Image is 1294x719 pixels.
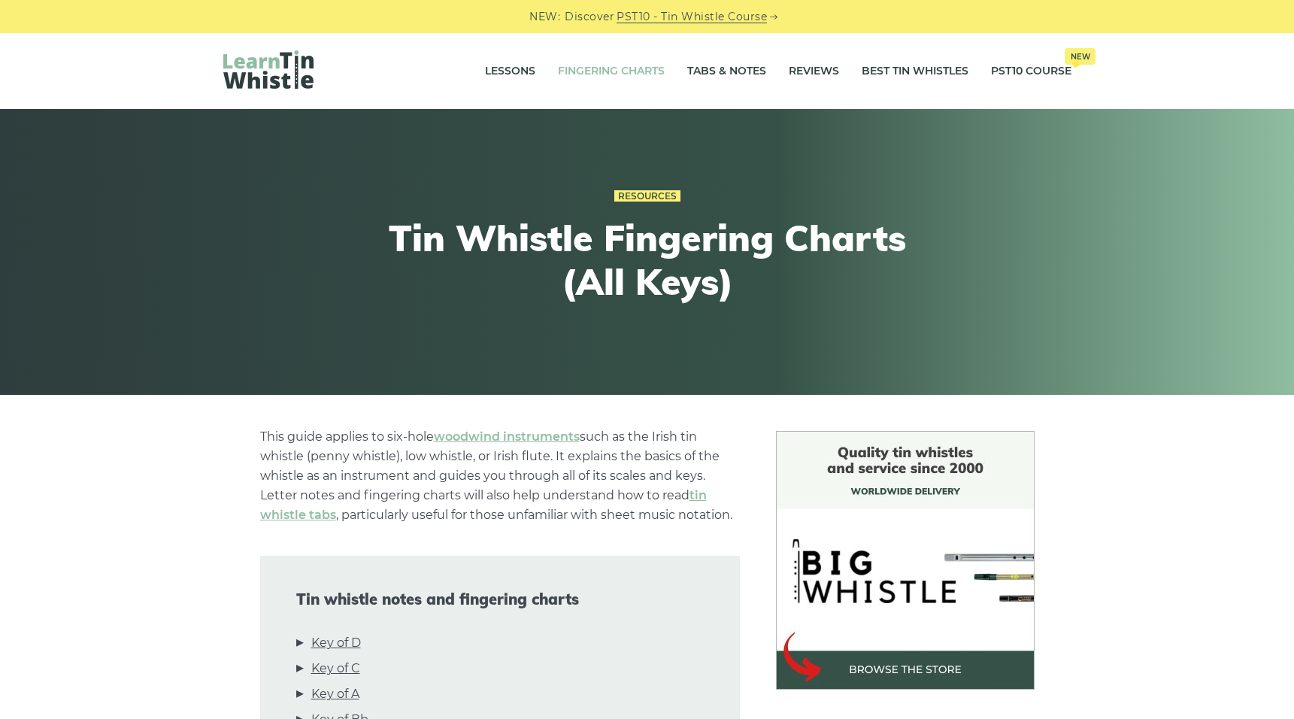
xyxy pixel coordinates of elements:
[614,190,680,202] a: Resources
[434,429,580,444] a: woodwind instruments
[1065,48,1096,65] span: New
[789,53,839,90] a: Reviews
[311,659,360,678] a: Key of C
[371,217,924,303] h1: Tin Whistle Fingering Charts (All Keys)
[862,53,968,90] a: Best Tin Whistles
[991,53,1071,90] a: PST10 CourseNew
[485,53,535,90] a: Lessons
[311,684,359,704] a: Key of A
[687,53,766,90] a: Tabs & Notes
[311,633,361,653] a: Key of D
[223,50,314,89] img: LearnTinWhistle.com
[260,427,740,525] p: This guide applies to six-hole such as the Irish tin whistle (penny whistle), low whistle, or Iri...
[296,590,704,608] span: Tin whistle notes and fingering charts
[558,53,665,90] a: Fingering Charts
[776,431,1035,690] img: BigWhistle Tin Whistle Store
